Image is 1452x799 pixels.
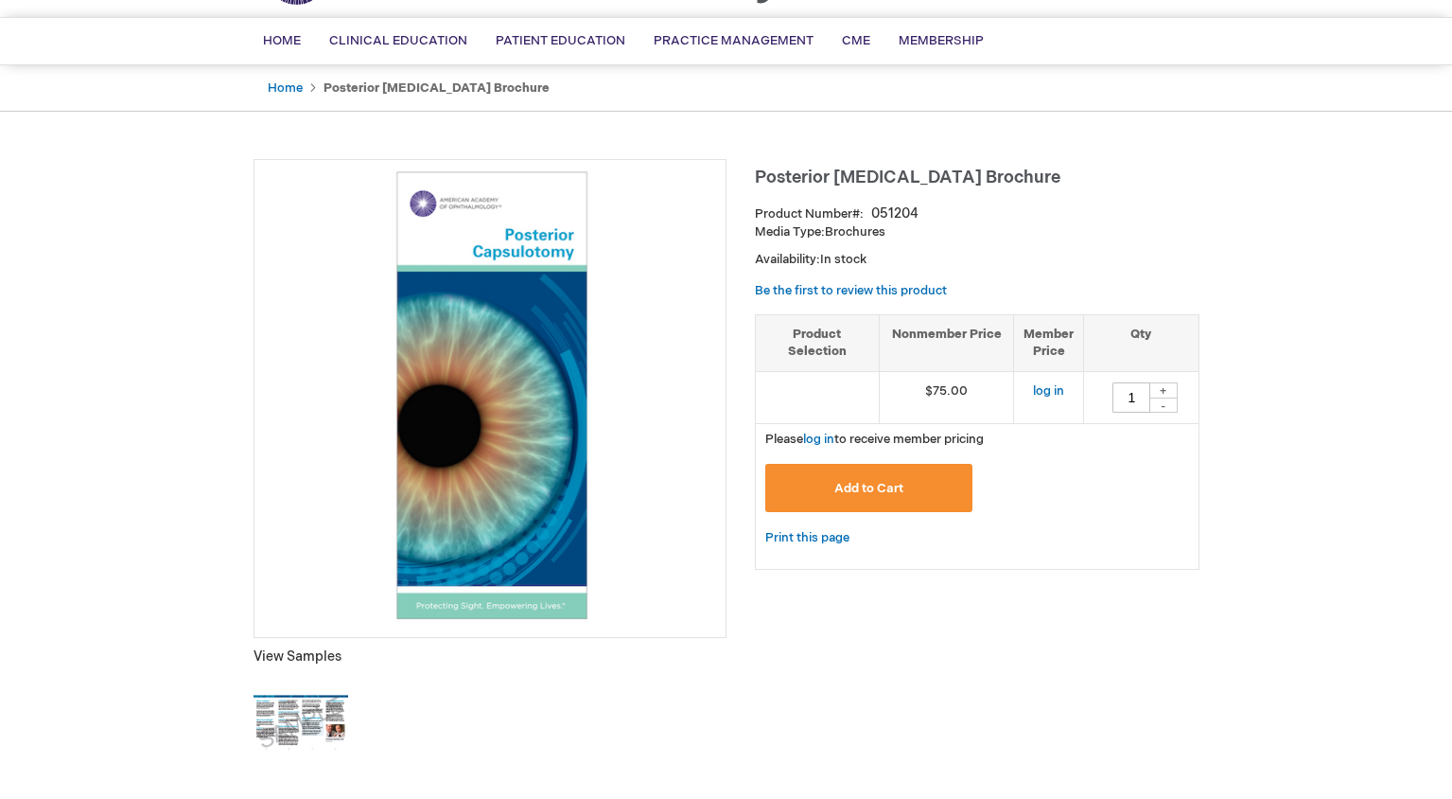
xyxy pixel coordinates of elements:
[254,648,726,666] p: View Samples
[329,33,467,48] span: Clinical Education
[755,224,825,240] strong: Media Type:
[765,526,849,550] a: Print this page
[755,206,864,222] strong: Product Number
[1149,398,1178,413] div: -
[654,33,813,48] span: Practice Management
[871,204,918,223] div: 051204
[1033,383,1064,399] a: log in
[834,481,903,496] span: Add to Cart
[324,80,550,96] strong: Posterior [MEDICAL_DATA] Brochure
[756,314,880,371] th: Product Selection
[755,223,1199,241] p: Brochures
[820,252,866,267] span: In stock
[1112,382,1150,413] input: Qty
[1014,314,1084,371] th: Member Price
[268,80,303,96] a: Home
[1084,314,1198,371] th: Qty
[765,432,984,447] span: Please to receive member pricing
[899,33,984,48] span: Membership
[765,464,973,512] button: Add to Cart
[755,168,1060,187] span: Posterior [MEDICAL_DATA] Brochure
[803,432,834,447] a: log in
[264,169,716,622] img: Posterior Capsulotomy Brochure
[755,283,947,298] a: Be the first to review this product
[1149,382,1178,399] div: +
[842,33,870,48] span: CME
[879,371,1014,423] td: $75.00
[263,33,301,48] span: Home
[755,251,1199,269] p: Availability:
[254,676,348,771] img: Click to view
[496,33,625,48] span: Patient Education
[879,314,1014,371] th: Nonmember Price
